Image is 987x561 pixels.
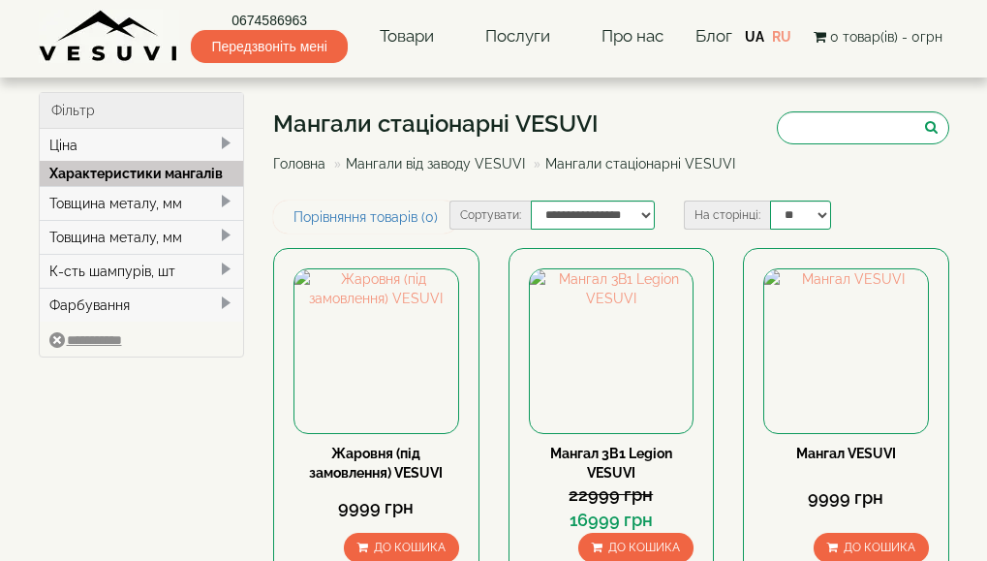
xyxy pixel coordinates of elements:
span: До кошика [608,541,680,554]
li: Мангали стаціонарні VESUVI [529,154,735,173]
div: 22999 грн [529,483,694,508]
button: 0 товар(ів) - 0грн [808,26,948,47]
div: Товщина металу, мм [40,186,244,220]
div: Характеристики мангалів [40,161,244,186]
div: Фарбування [40,288,244,322]
div: 9999 грн [763,485,929,511]
a: Товари [360,15,453,59]
div: Фільтр [40,93,244,129]
a: UA [745,29,764,45]
div: 16999 грн [529,508,694,533]
div: К-сть шампурів, шт [40,254,244,288]
a: Послуги [466,15,570,59]
span: До кошика [844,541,915,554]
a: Блог [695,26,732,46]
a: Головна [273,156,325,171]
label: На сторінці: [684,201,770,230]
a: 0674586963 [191,11,347,30]
div: Ціна [40,129,244,162]
a: Про нас [582,15,683,59]
img: Мангал VESUVI [764,269,928,433]
a: Жаровня (під замовлення) VESUVI [309,446,443,481]
img: Завод VESUVI [39,10,179,63]
a: RU [772,29,791,45]
div: Товщина металу, мм [40,220,244,254]
img: Мангал 3В1 Legion VESUVI [530,269,694,433]
label: Сортувати: [449,201,531,230]
img: Жаровня (під замовлення) VESUVI [294,269,458,433]
span: До кошика [374,541,446,554]
div: 9999 грн [293,495,459,520]
a: Порівняння товарів (0) [273,201,458,234]
span: 0 товар(ів) - 0грн [830,29,942,45]
a: Мангал VESUVI [796,446,896,461]
a: Мангал 3В1 Legion VESUVI [550,446,672,481]
span: Передзвоніть мені [191,30,347,63]
h1: Мангали стаціонарні VESUVI [273,111,750,137]
a: Мангали від заводу VESUVI [346,156,525,171]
